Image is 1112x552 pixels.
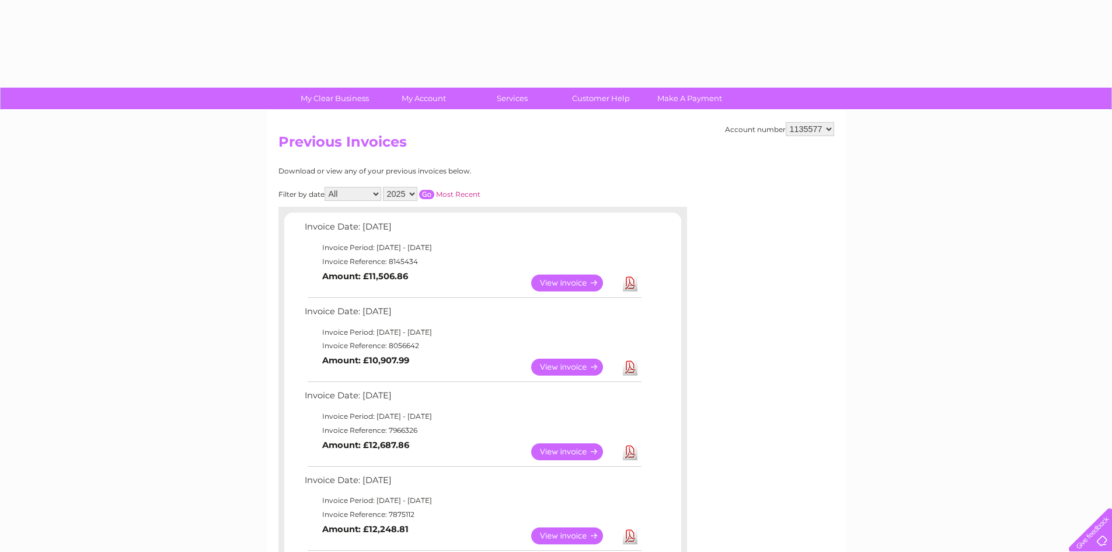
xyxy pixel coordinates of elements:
[302,241,643,255] td: Invoice Period: [DATE] - [DATE]
[302,423,643,438] td: Invoice Reference: 7966326
[302,388,643,409] td: Invoice Date: [DATE]
[278,134,834,156] h2: Previous Invoices
[553,88,649,109] a: Customer Help
[375,88,472,109] a: My Account
[725,122,834,136] div: Account number
[531,359,617,376] a: View
[623,527,637,544] a: Download
[278,187,585,201] div: Filter by date
[302,255,643,269] td: Invoice Reference: 8145434
[623,359,637,376] a: Download
[278,167,585,175] div: Download or view any of your previous invoices below.
[322,355,409,366] b: Amount: £10,907.99
[623,275,637,291] a: Download
[464,88,560,109] a: Services
[642,88,738,109] a: Make A Payment
[302,409,643,423] td: Invoice Period: [DATE] - [DATE]
[302,219,643,241] td: Invoice Date: [DATE]
[302,508,643,522] td: Invoice Reference: 7875112
[322,524,409,534] b: Amount: £12,248.81
[302,473,643,494] td: Invoice Date: [DATE]
[531,527,617,544] a: View
[322,440,409,450] b: Amount: £12,687.86
[302,325,643,339] td: Invoice Period: [DATE] - [DATE]
[322,271,408,282] b: Amount: £11,506.86
[302,339,643,353] td: Invoice Reference: 8056642
[623,443,637,460] a: Download
[287,88,383,109] a: My Clear Business
[302,494,643,508] td: Invoice Period: [DATE] - [DATE]
[302,304,643,325] td: Invoice Date: [DATE]
[531,275,617,291] a: View
[436,190,480,199] a: Most Recent
[531,443,617,460] a: View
